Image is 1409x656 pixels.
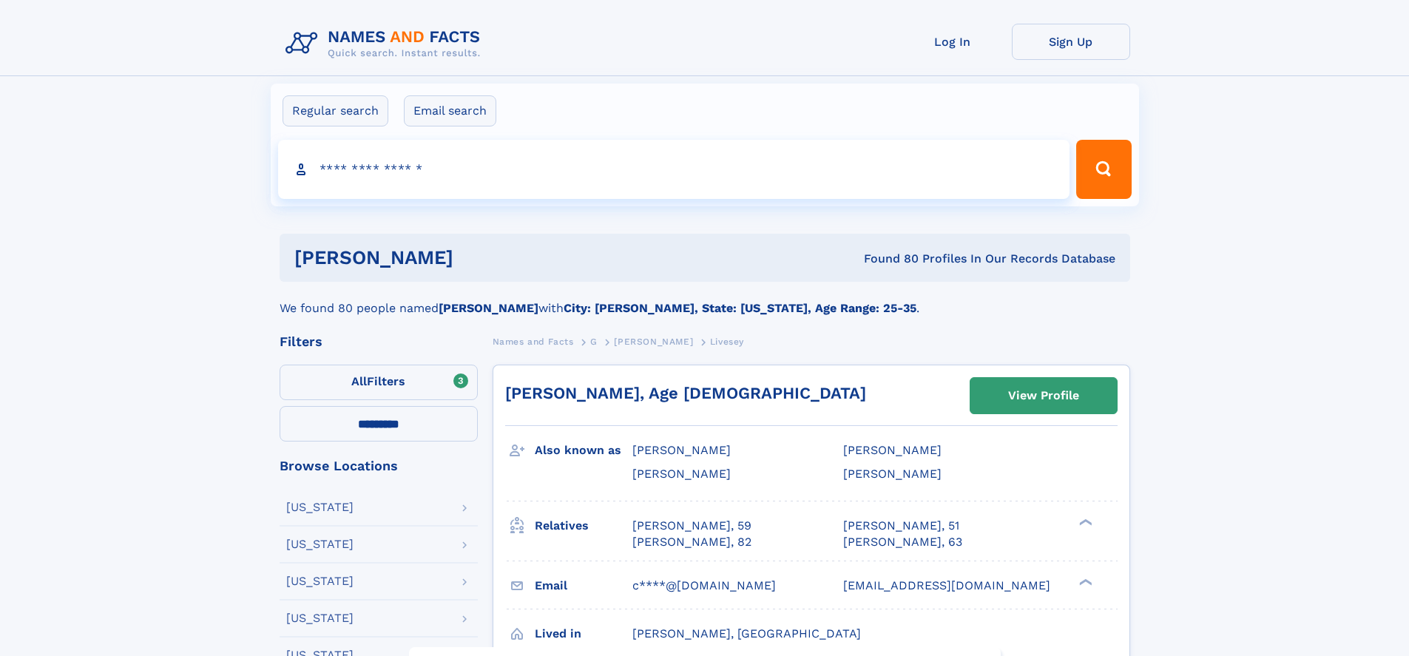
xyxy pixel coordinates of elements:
span: [PERSON_NAME] [843,443,942,457]
a: [PERSON_NAME], 63 [843,534,962,550]
a: [PERSON_NAME], 82 [632,534,751,550]
a: G [590,332,598,351]
div: [US_STATE] [286,612,354,624]
div: We found 80 people named with . [280,282,1130,317]
div: Found 80 Profiles In Our Records Database [658,251,1115,267]
div: Browse Locations [280,459,478,473]
a: [PERSON_NAME] [614,332,693,351]
a: Log In [893,24,1012,60]
h3: Lived in [535,621,632,646]
a: [PERSON_NAME], 51 [843,518,959,534]
a: [PERSON_NAME], Age [DEMOGRAPHIC_DATA] [505,384,866,402]
img: Logo Names and Facts [280,24,493,64]
div: [US_STATE] [286,501,354,513]
span: [EMAIL_ADDRESS][DOMAIN_NAME] [843,578,1050,592]
a: Sign Up [1012,24,1130,60]
span: Livesey [710,337,744,347]
b: City: [PERSON_NAME], State: [US_STATE], Age Range: 25-35 [564,301,916,315]
h3: Relatives [535,513,632,538]
span: G [590,337,598,347]
a: Names and Facts [493,332,574,351]
div: [US_STATE] [286,575,354,587]
span: [PERSON_NAME] [632,443,731,457]
button: Search Button [1076,140,1131,199]
div: [US_STATE] [286,538,354,550]
h3: Also known as [535,438,632,463]
span: [PERSON_NAME], [GEOGRAPHIC_DATA] [632,626,861,640]
span: [PERSON_NAME] [632,467,731,481]
h1: [PERSON_NAME] [294,248,659,267]
div: Filters [280,335,478,348]
div: ❯ [1075,577,1093,586]
label: Email search [404,95,496,126]
div: View Profile [1008,379,1079,413]
span: [PERSON_NAME] [614,337,693,347]
h3: Email [535,573,632,598]
b: [PERSON_NAME] [439,301,538,315]
label: Filters [280,365,478,400]
div: ❯ [1075,517,1093,527]
span: All [351,374,367,388]
span: [PERSON_NAME] [843,467,942,481]
label: Regular search [283,95,388,126]
a: [PERSON_NAME], 59 [632,518,751,534]
a: View Profile [970,378,1117,413]
input: search input [278,140,1070,199]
